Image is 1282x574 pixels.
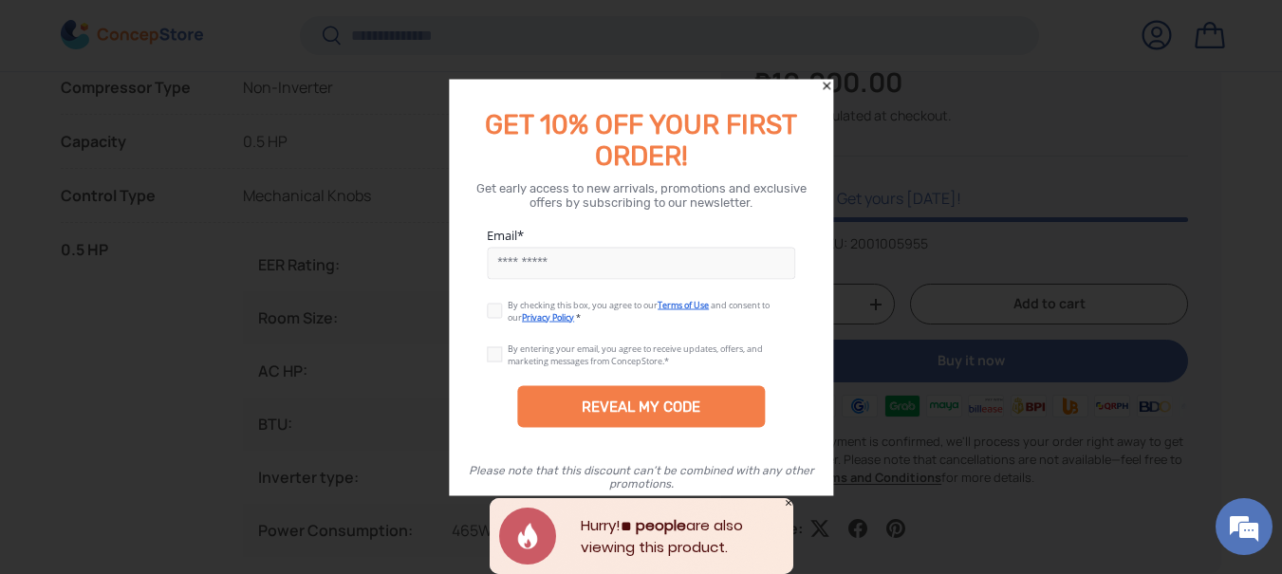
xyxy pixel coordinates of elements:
span: By checking this box, you agree to our [508,298,658,310]
div: Minimize live chat window [311,9,357,55]
label: Email [487,226,795,243]
span: GET 10% OFF YOUR FIRST ORDER! [485,108,797,171]
div: Get early access to new arrivals, promotions and exclusive offers by subscribing to our newsletter. [472,180,810,209]
div: Please note that this discount can’t be combined with any other promotions. [468,463,814,490]
div: Leave a message [99,106,319,131]
span: and consent to our [508,298,770,323]
div: By entering your email, you agree to receive updates, offers, and marketing messages from ConcepS... [508,342,763,366]
span: We are offline. Please leave us a message. [40,168,331,360]
div: REVEAL MY CODE [517,385,765,427]
em: Submit [278,443,344,469]
div: REVEAL MY CODE [582,398,700,415]
a: Terms of Use [658,298,709,310]
a: Privacy Policy [522,310,574,323]
div: Close [784,498,793,508]
textarea: Type your message and click 'Submit' [9,377,362,443]
div: Close [820,79,833,92]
